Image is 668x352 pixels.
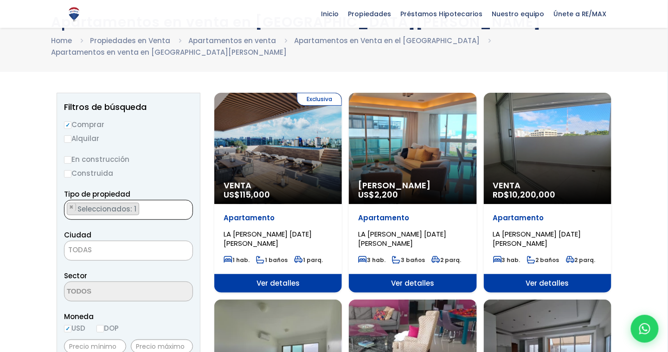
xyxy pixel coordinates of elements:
a: [PERSON_NAME] US$2,200 Apartamento LA [PERSON_NAME] [DATE][PERSON_NAME] 3 hab. 3 baños 2 parq. Ve... [349,93,476,293]
span: Ver detalles [484,274,611,293]
span: 3 hab. [358,256,385,264]
span: Seleccionados: 1 [77,204,139,214]
span: 115,000 [240,189,270,200]
span: TODAS [64,241,193,261]
button: Remove item [67,203,76,211]
span: Venta [224,181,333,190]
span: 3 baños [392,256,425,264]
span: 1 baños [256,256,288,264]
a: Propiedades en Venta [90,36,170,45]
span: [PERSON_NAME] [358,181,467,190]
span: 1 hab. [224,256,250,264]
button: Remove all items [182,203,188,212]
span: Préstamos Hipotecarios [396,7,487,21]
span: Exclusiva [297,93,342,106]
label: USD [64,322,85,334]
span: Inicio [316,7,343,21]
p: Apartamento [493,213,602,223]
span: 2 parq. [431,256,461,264]
a: Apartamentos en venta [188,36,276,45]
h2: Filtros de búsqueda [64,102,193,112]
span: 2,200 [374,189,398,200]
span: Propiedades [343,7,396,21]
a: Venta RD$10,200,000 Apartamento LA [PERSON_NAME] [DATE][PERSON_NAME] 3 hab. 2 baños 2 parq. Ver d... [484,93,611,293]
span: RD$ [493,189,556,200]
span: Venta [493,181,602,190]
span: LA [PERSON_NAME] [DATE][PERSON_NAME] [358,229,446,248]
span: Nuestro equipo [487,7,549,21]
span: LA [PERSON_NAME] [DATE][PERSON_NAME] [493,229,581,248]
span: 10,200,000 [510,189,556,200]
span: × [183,203,187,211]
label: Comprar [64,119,193,130]
label: DOP [96,322,119,334]
input: Alquilar [64,135,71,143]
span: Ver detalles [214,274,342,293]
span: 2 parq. [566,256,596,264]
label: En construcción [64,154,193,165]
span: TODAS [64,243,193,256]
span: US$ [224,189,270,200]
li: Apartamentos en venta en [GEOGRAPHIC_DATA][PERSON_NAME] [51,46,287,58]
a: Apartamentos en Venta en el [GEOGRAPHIC_DATA] [294,36,480,45]
h1: Apartamentos en venta en [GEOGRAPHIC_DATA][PERSON_NAME] [51,14,617,30]
label: Alquilar [64,133,193,144]
span: 2 baños [527,256,559,264]
input: En construcción [64,156,71,164]
span: Únete a RE/MAX [549,7,611,21]
span: Sector [64,271,87,281]
textarea: Search [64,282,154,302]
p: Apartamento [224,213,333,223]
span: × [69,203,74,211]
p: Apartamento [358,213,467,223]
input: Comprar [64,122,71,129]
input: Construida [64,170,71,178]
input: USD [64,325,71,333]
textarea: Search [64,200,70,220]
span: 3 hab. [493,256,520,264]
span: Ciudad [64,230,91,240]
span: Ver detalles [349,274,476,293]
li: APARTAMENTO [67,203,139,215]
a: Home [51,36,72,45]
a: Exclusiva Venta US$115,000 Apartamento LA [PERSON_NAME] [DATE][PERSON_NAME] 1 hab. 1 baños 1 parq... [214,93,342,293]
span: Moneda [64,311,193,322]
label: Construida [64,167,193,179]
span: Tipo de propiedad [64,189,130,199]
span: US$ [358,189,398,200]
span: 1 parq. [294,256,323,264]
input: DOP [96,325,104,333]
img: Logo de REMAX [66,6,82,22]
span: TODAS [68,245,92,255]
span: LA [PERSON_NAME] [DATE][PERSON_NAME] [224,229,312,248]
